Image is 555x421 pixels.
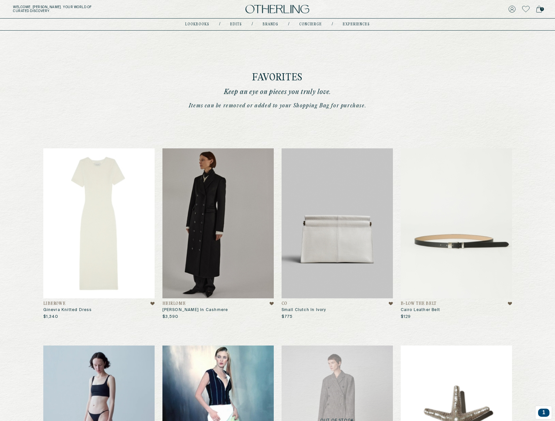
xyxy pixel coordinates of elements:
[162,148,274,299] img: Evelyn Coat in Cashmere
[162,148,274,320] a: Evelyn Coat in CashmereHeirlome[PERSON_NAME] In Cashmere$3,590
[185,23,209,26] a: lookbooks
[43,148,155,299] img: Ginevra Knitted Dress
[282,148,393,299] img: Small Clutch in Ivory
[299,23,322,26] a: concierge
[401,314,411,319] p: $129
[401,307,512,313] h3: Cairo Leather Belt
[282,314,293,319] p: $775
[332,22,333,27] div: /
[288,22,289,27] div: /
[189,96,366,109] p: Items can be removed or added to your Shopping Bag for purchase.
[43,307,155,313] h3: Ginevra Knitted Dress
[43,302,66,306] h4: LIBEROWE
[252,73,303,83] h1: Favorites
[162,314,179,319] p: $3,590
[263,23,278,26] a: Brands
[282,302,287,306] h4: CO
[401,302,437,306] h4: B-low the Belt
[252,22,253,27] div: /
[536,5,542,14] a: 1
[43,148,155,320] a: Ginevra Knitted DressLIBEROWEGinevra Knitted Dress$1,340
[162,302,186,306] h4: Heirlome
[245,5,309,14] img: logo
[540,7,544,11] span: 1
[219,22,220,27] div: /
[224,83,331,96] p: Keep an eye on pieces you truly love.
[282,148,393,320] a: Small Clutch in IvoryCOSmall Clutch In Ivory$775
[343,23,370,26] a: experiences
[230,23,242,26] a: Edits
[162,307,274,313] h3: [PERSON_NAME] In Cashmere
[401,148,512,299] img: CAIRO LEATHER BELT
[13,5,172,13] h5: Welcome, [PERSON_NAME] . Your world of curated discovery.
[282,307,393,313] h3: Small Clutch In Ivory
[401,148,512,320] a: CAIRO LEATHER BELTB-low the BeltCairo Leather Belt$129
[43,314,59,319] p: $1,340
